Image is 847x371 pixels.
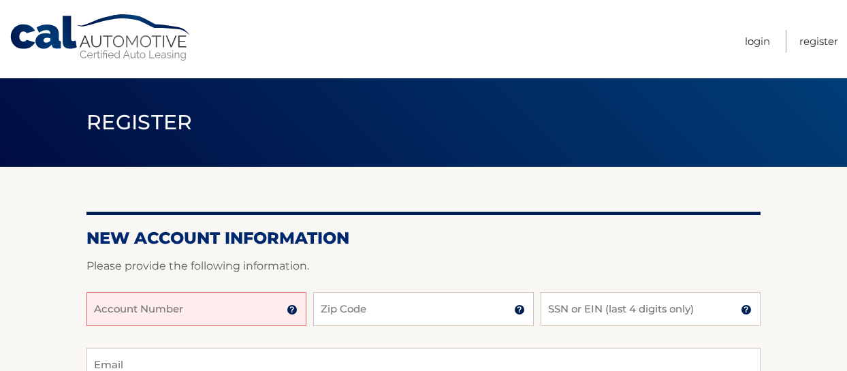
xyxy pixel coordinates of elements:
a: Register [799,30,838,52]
a: Cal Automotive [9,14,193,62]
a: Login [745,30,770,52]
input: SSN or EIN (last 4 digits only) [541,292,761,326]
input: Account Number [86,292,306,326]
p: Please provide the following information. [86,257,761,276]
input: Zip Code [313,292,533,326]
img: tooltip.svg [287,304,298,315]
img: tooltip.svg [514,304,525,315]
h2: New Account Information [86,228,761,248]
span: Register [86,110,193,135]
img: tooltip.svg [741,304,752,315]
